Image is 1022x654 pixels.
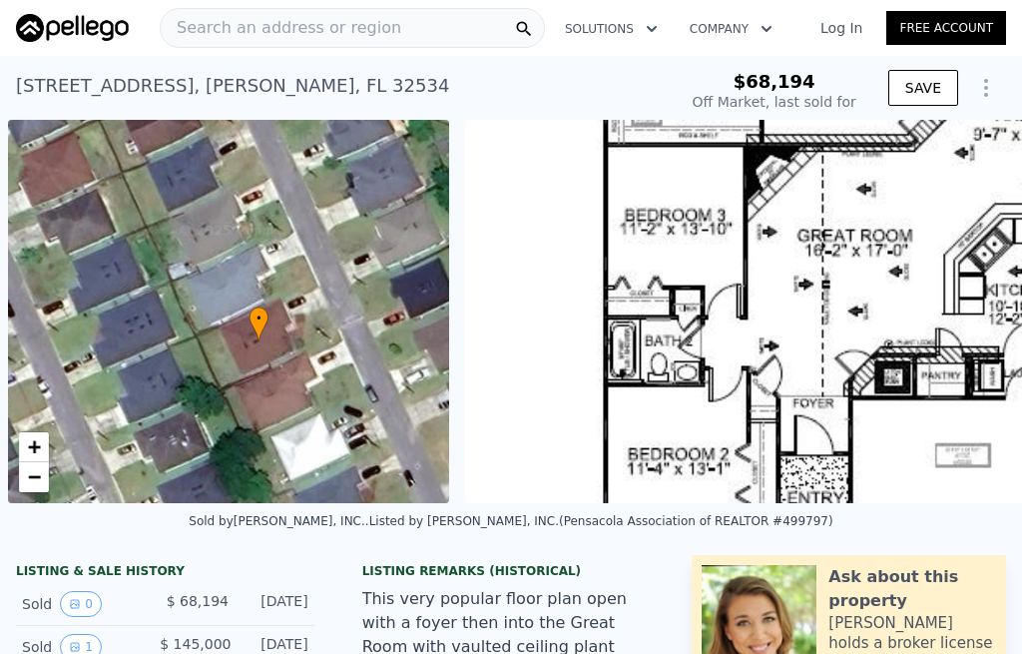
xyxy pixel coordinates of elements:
span: Search an address or region [161,16,401,40]
div: • [249,307,268,341]
div: Sold by [PERSON_NAME], INC. . [189,514,368,528]
div: LISTING & SALE HISTORY [16,563,314,583]
div: [STREET_ADDRESS] , [PERSON_NAME] , FL 32534 [16,72,449,100]
button: SAVE [888,70,958,106]
span: $ 68,194 [167,593,229,609]
div: Off Market, last sold for [693,92,856,112]
a: Zoom in [19,432,49,462]
span: $68,194 [734,71,815,92]
span: • [249,310,268,327]
div: Listing Remarks (Historical) [362,563,661,579]
div: Ask about this property [828,565,996,613]
button: Solutions [549,11,674,47]
button: View historical data [60,591,102,617]
button: Show Options [966,68,1006,108]
span: $ 145,000 [160,636,231,652]
button: Company [674,11,788,47]
img: Pellego [16,14,129,42]
span: + [28,434,41,459]
a: Log In [796,18,886,38]
a: Free Account [886,11,1006,45]
a: Zoom out [19,462,49,492]
span: − [28,464,41,489]
div: [DATE] [245,591,308,617]
div: Listed by [PERSON_NAME], INC. (Pensacola Association of REALTOR #499797) [369,514,833,528]
div: Sold [22,591,149,617]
